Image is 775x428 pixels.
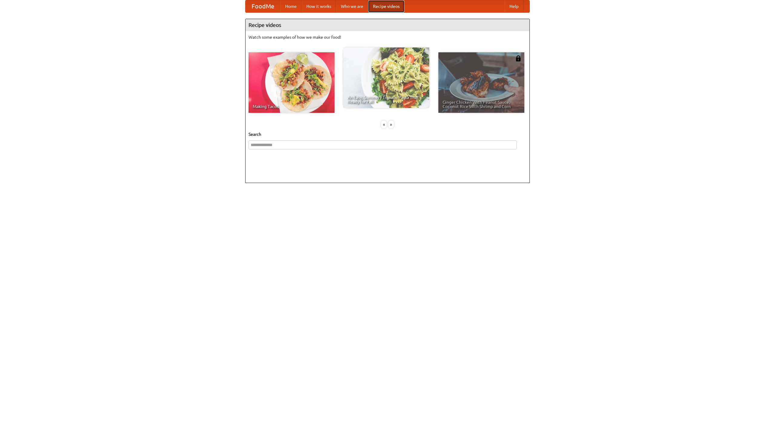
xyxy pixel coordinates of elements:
a: Home [280,0,302,12]
a: An Easy, Summery Tomato Pasta That's Ready for Fall [343,47,429,108]
span: An Easy, Summery Tomato Pasta That's Ready for Fall [348,95,425,104]
a: Help [505,0,523,12]
p: Watch some examples of how we make our food! [249,34,526,40]
a: FoodMe [246,0,280,12]
a: Making Tacos [249,52,335,113]
a: Recipe videos [368,0,404,12]
h5: Search [249,131,526,137]
a: Who we are [336,0,368,12]
span: Making Tacos [253,104,330,109]
div: « [381,121,387,128]
img: 483408.png [515,55,521,61]
a: How it works [302,0,336,12]
h4: Recipe videos [246,19,529,31]
div: » [388,121,394,128]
